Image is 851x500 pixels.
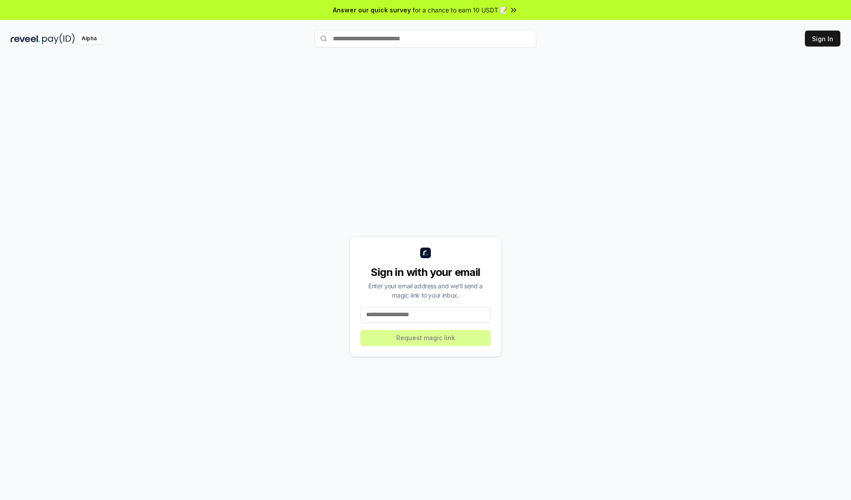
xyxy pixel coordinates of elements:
button: Sign In [805,31,840,47]
img: logo_small [420,248,431,258]
span: for a chance to earn 10 USDT 📝 [413,5,507,15]
div: Enter your email address and we’ll send a magic link to your inbox. [360,281,491,300]
div: Alpha [77,33,101,44]
span: Answer our quick survey [333,5,411,15]
div: Sign in with your email [360,265,491,279]
img: pay_id [42,33,75,44]
img: reveel_dark [11,33,40,44]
